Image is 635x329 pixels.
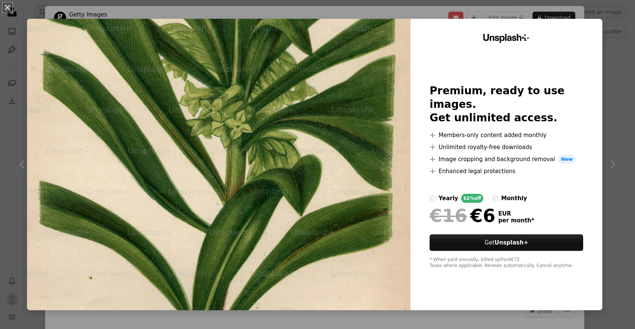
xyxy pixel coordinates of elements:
li: Unlimited royalty-free downloads [430,143,583,152]
div: 62% off [461,194,483,203]
div: monthly [501,194,527,203]
input: yearly62%off [430,195,436,201]
span: €16 [430,206,467,225]
span: EUR [498,210,534,217]
span: New [558,155,576,164]
strong: Unsplash+ [495,239,528,246]
span: per month * [498,217,534,224]
li: Enhanced legal protections [430,167,583,176]
div: €6 [430,206,495,225]
h2: Premium, ready to use images. Get unlimited access. [430,84,583,125]
div: * When paid annually, billed upfront €72 Taxes where applicable. Renews automatically. Cancel any... [430,257,583,269]
li: Image cropping and background removal [430,155,583,164]
input: monthly [492,195,498,201]
a: GetUnsplash+ [430,234,583,251]
li: Members-only content added monthly [430,131,583,140]
div: yearly [439,194,458,203]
